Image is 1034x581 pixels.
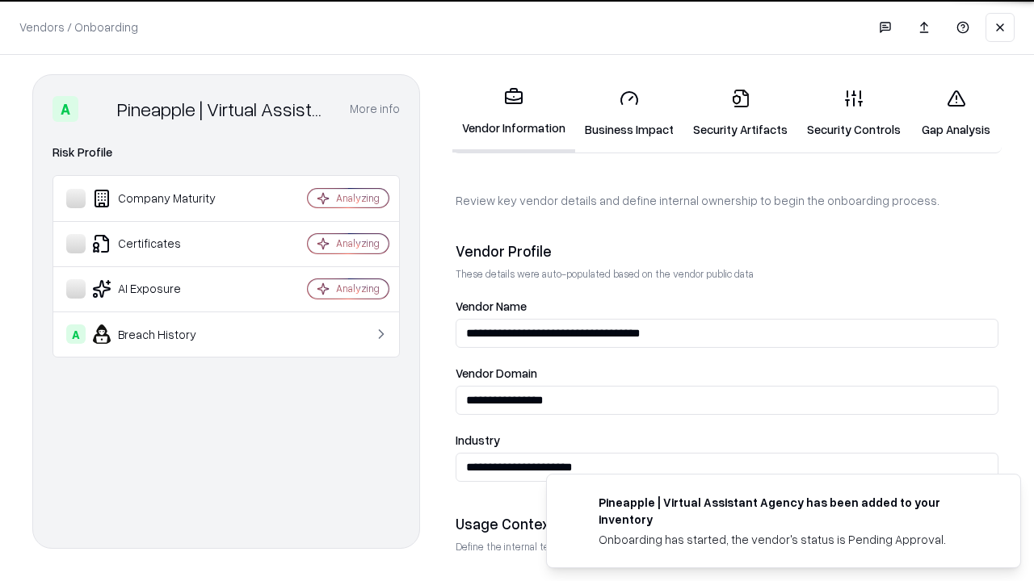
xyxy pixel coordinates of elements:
[599,531,981,548] div: Onboarding has started, the vendor's status is Pending Approval.
[456,267,998,281] p: These details were auto-populated based on the vendor public data
[683,76,797,151] a: Security Artifacts
[910,76,1002,151] a: Gap Analysis
[336,191,380,205] div: Analyzing
[66,189,259,208] div: Company Maturity
[456,192,998,209] p: Review key vendor details and define internal ownership to begin the onboarding process.
[456,300,998,312] label: Vendor Name
[66,279,259,299] div: AI Exposure
[53,143,400,162] div: Risk Profile
[350,94,400,123] button: More info
[456,540,998,554] p: Define the internal team and reason for using this vendor. This helps assess business relevance a...
[797,76,910,151] a: Security Controls
[85,96,111,122] img: Pineapple | Virtual Assistant Agency
[53,96,78,122] div: A
[456,514,998,533] div: Usage Context
[117,96,330,122] div: Pineapple | Virtual Assistant Agency
[66,324,86,344] div: A
[66,324,259,344] div: Breach History
[456,434,998,446] label: Industry
[336,282,380,295] div: Analyzing
[456,367,998,379] label: Vendor Domain
[566,494,586,513] img: trypineapple.com
[575,76,683,151] a: Business Impact
[19,19,138,36] p: Vendors / Onboarding
[452,74,575,153] a: Vendor Information
[66,234,259,253] div: Certificates
[336,236,380,250] div: Analyzing
[599,494,981,528] div: Pineapple | Virtual Assistant Agency has been added to your inventory
[456,241,998,261] div: Vendor Profile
